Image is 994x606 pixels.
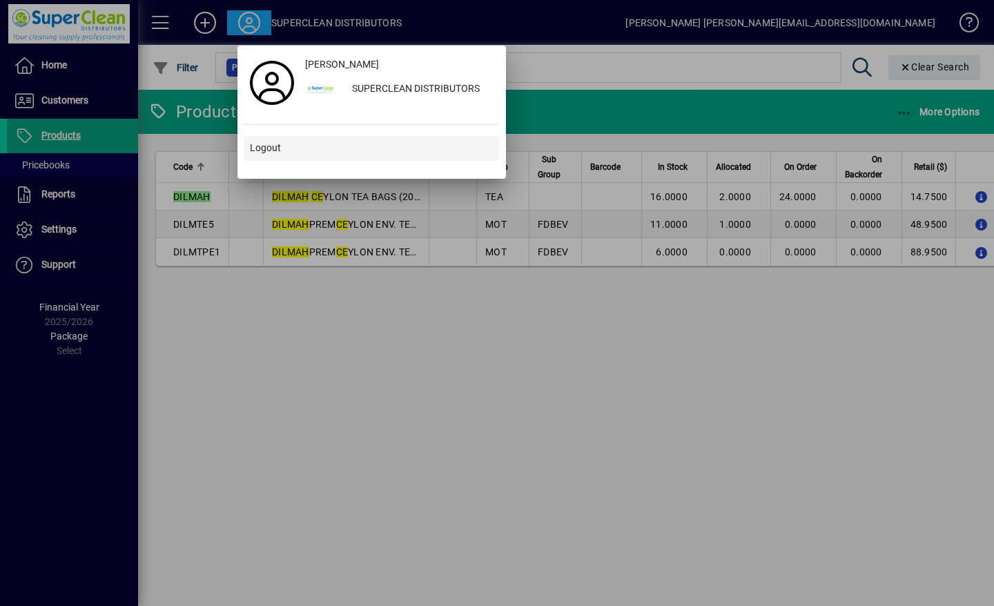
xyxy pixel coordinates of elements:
[300,77,499,102] button: SUPERCLEAN DISTRIBUTORS
[244,70,300,95] a: Profile
[341,77,499,102] div: SUPERCLEAN DISTRIBUTORS
[250,141,281,155] span: Logout
[244,136,499,161] button: Logout
[300,52,499,77] a: [PERSON_NAME]
[305,57,379,72] span: [PERSON_NAME]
